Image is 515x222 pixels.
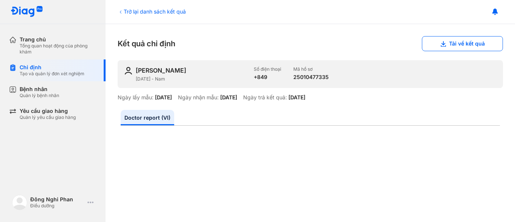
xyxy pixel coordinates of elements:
div: Ngày lấy mẫu: [118,94,153,101]
div: Bệnh nhân [20,86,59,93]
div: [PERSON_NAME] [136,66,186,75]
div: Quản lý bệnh nhân [20,93,59,99]
div: Tạo và quản lý đơn xét nghiệm [20,71,84,77]
div: Yêu cầu giao hàng [20,108,76,114]
div: Số điện thoại [254,66,281,72]
div: Trang chủ [20,36,97,43]
div: +849 [254,74,281,81]
button: Tải về kết quả [422,36,503,51]
a: Doctor report (VI) [121,110,174,125]
div: Đông Nghi Phan [30,196,84,203]
div: Ngày nhận mẫu: [178,94,219,101]
div: Kết quả chỉ định [118,36,503,51]
div: [DATE] [288,94,305,101]
img: logo [11,6,43,18]
div: Tổng quan hoạt động của phòng khám [20,43,97,55]
div: [DATE] [220,94,237,101]
div: Quản lý yêu cầu giao hàng [20,114,76,120]
div: Ngày trả kết quả: [243,94,287,101]
div: Trở lại danh sách kết quả [118,8,186,15]
div: [DATE] - Nam [136,76,248,82]
div: Điều dưỡng [30,203,84,209]
img: logo [12,195,27,210]
div: Chỉ định [20,64,84,71]
img: user-icon [124,66,133,75]
div: 25010477335 [293,74,329,81]
div: [DATE] [155,94,172,101]
div: Mã hồ sơ [293,66,329,72]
